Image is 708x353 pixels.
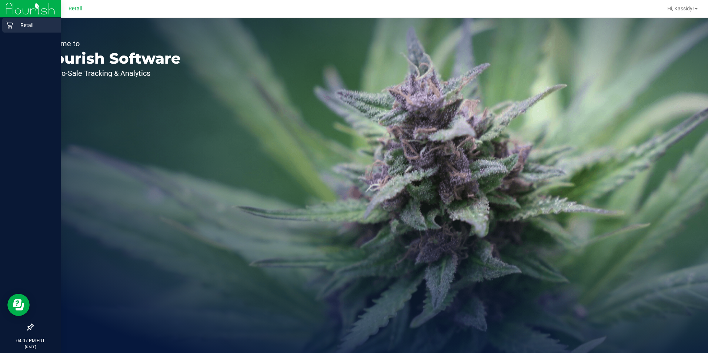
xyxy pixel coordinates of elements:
p: Flourish Software [40,51,181,66]
inline-svg: Retail [6,21,13,29]
p: Seed-to-Sale Tracking & Analytics [40,70,181,77]
p: 04:07 PM EDT [3,337,57,344]
p: [DATE] [3,344,57,350]
p: Retail [13,21,57,30]
span: Retail [69,6,83,12]
iframe: Resource center [7,294,30,316]
p: Welcome to [40,40,181,47]
span: Hi, Kassidy! [667,6,694,11]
